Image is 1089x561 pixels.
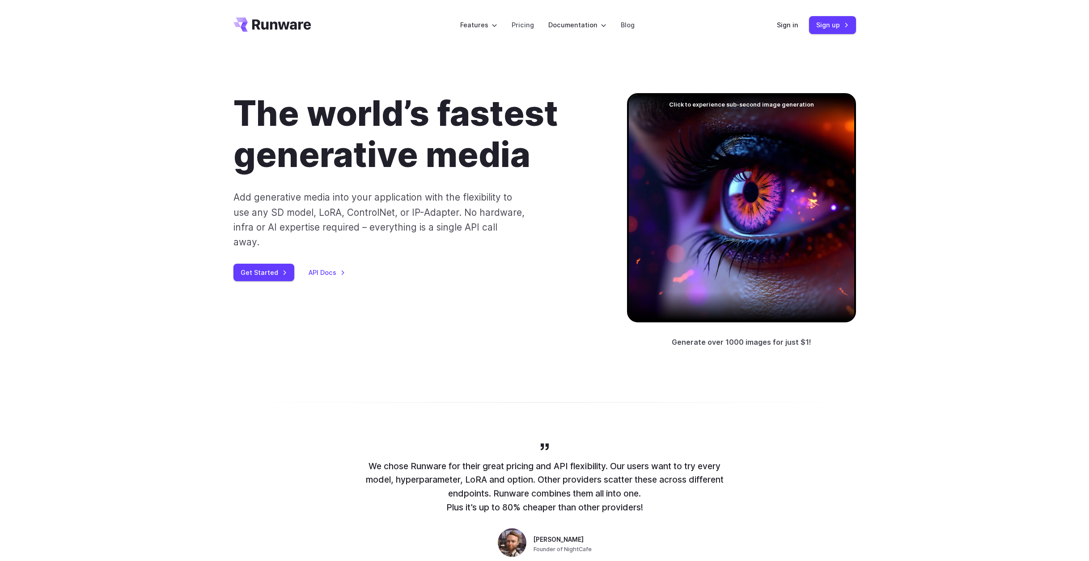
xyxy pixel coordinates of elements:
[621,20,635,30] a: Blog
[534,545,592,554] span: Founder of NightCafe
[233,17,311,32] a: Go to /
[512,20,534,30] a: Pricing
[809,16,856,34] a: Sign up
[233,93,598,176] h1: The world’s fastest generative media
[233,190,525,249] p: Add generative media into your application with the flexibility to use any SD model, LoRA, Contro...
[460,20,497,30] label: Features
[366,459,724,514] p: We chose Runware for their great pricing and API flexibility. Our users want to try every model, ...
[498,528,526,557] img: Person
[233,264,294,281] a: Get Started
[777,20,798,30] a: Sign in
[309,267,345,278] a: API Docs
[534,535,584,545] span: [PERSON_NAME]
[672,337,811,348] p: Generate over 1000 images for just $1!
[548,20,606,30] label: Documentation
